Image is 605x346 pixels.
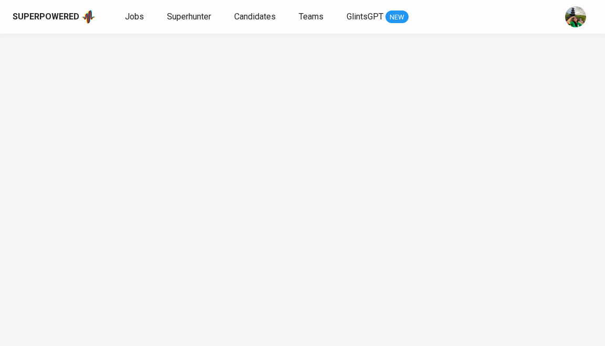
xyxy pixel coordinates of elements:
[234,11,278,24] a: Candidates
[13,9,96,25] a: Superpoweredapp logo
[167,12,211,22] span: Superhunter
[565,6,586,27] img: eva@glints.com
[125,11,146,24] a: Jobs
[299,11,326,24] a: Teams
[385,12,409,23] span: NEW
[347,12,383,22] span: GlintsGPT
[13,11,79,23] div: Superpowered
[299,12,324,22] span: Teams
[125,12,144,22] span: Jobs
[234,12,276,22] span: Candidates
[347,11,409,24] a: GlintsGPT NEW
[81,9,96,25] img: app logo
[167,11,213,24] a: Superhunter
